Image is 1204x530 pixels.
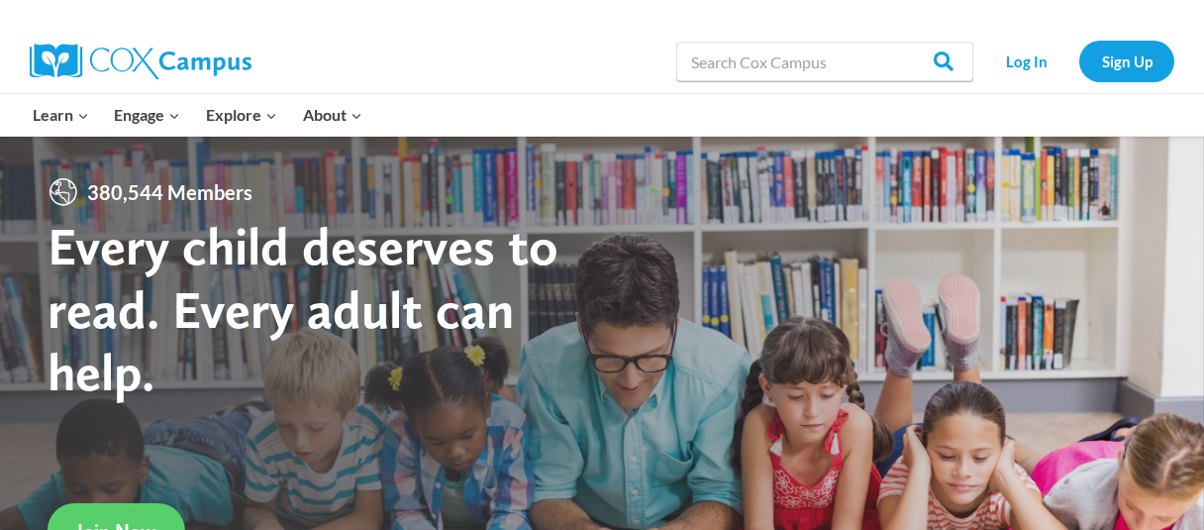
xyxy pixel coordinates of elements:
a: Sign Up [1079,41,1174,81]
a: Log In [983,41,1069,81]
nav: Secondary Navigation [983,41,1174,81]
input: Search Cox Campus [676,42,973,81]
strong: Every child deserves to read. Every adult can help. [48,214,558,403]
span: About [303,102,362,128]
span: 380,544 Members [79,176,260,208]
span: Learn [33,102,89,128]
span: Engage [114,102,180,128]
span: Explore [206,102,277,128]
img: Cox Campus [30,44,251,79]
nav: Primary Navigation [20,94,374,136]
